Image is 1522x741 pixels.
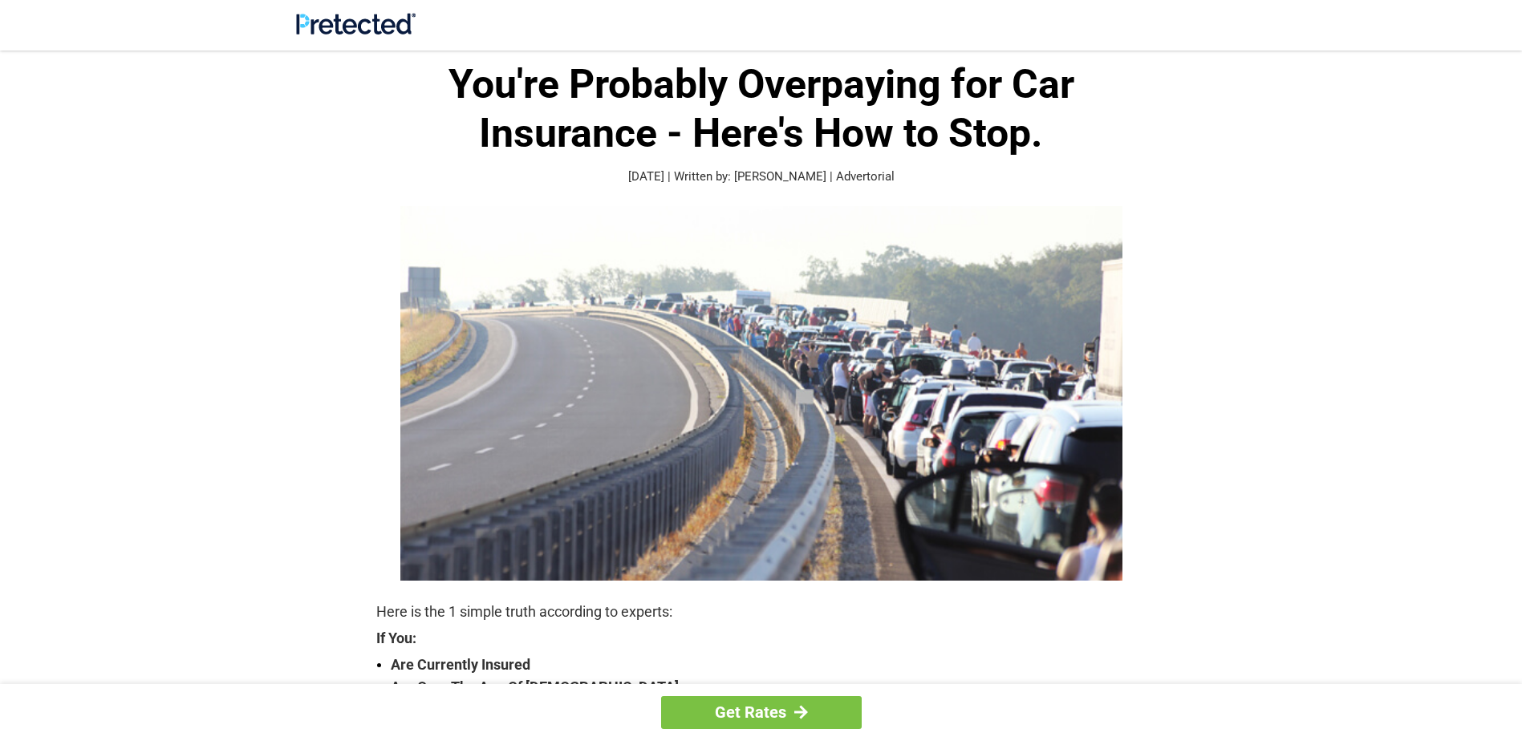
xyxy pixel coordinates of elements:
[376,60,1147,158] h1: You're Probably Overpaying for Car Insurance - Here's How to Stop.
[296,22,416,38] a: Site Logo
[296,13,416,34] img: Site Logo
[376,601,1147,623] p: Here is the 1 simple truth according to experts:
[376,631,1147,646] strong: If You:
[391,676,1147,698] strong: Are Over The Age Of [DEMOGRAPHIC_DATA]
[661,696,862,729] a: Get Rates
[376,168,1147,186] p: [DATE] | Written by: [PERSON_NAME] | Advertorial
[391,654,1147,676] strong: Are Currently Insured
